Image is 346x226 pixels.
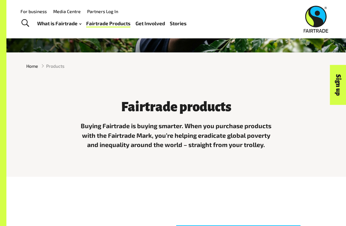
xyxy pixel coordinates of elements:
[21,9,47,14] a: For business
[87,9,118,14] a: Partners Log In
[303,6,328,33] img: Fairtrade Australia New Zealand logo
[17,15,33,31] a: Toggle Search
[53,9,81,14] a: Media Centre
[46,63,64,69] span: Products
[26,63,38,69] a: Home
[78,100,275,114] h3: Fairtrade products
[136,19,165,28] a: Get Involved
[170,19,186,28] a: Stories
[86,19,130,28] a: Fairtrade Products
[78,121,275,149] p: Buying Fairtrade is buying smarter. When you purchase products with the Fairtrade Mark, you’re he...
[37,19,81,28] a: What is Fairtrade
